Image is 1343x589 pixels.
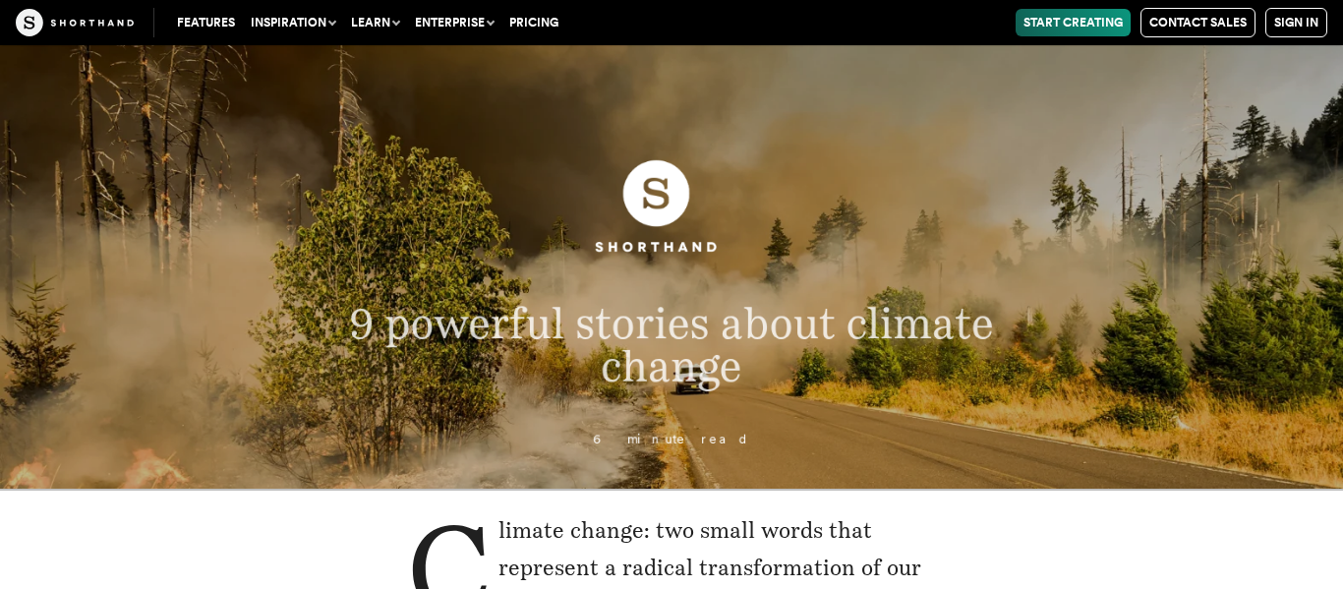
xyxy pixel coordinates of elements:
a: Pricing [501,9,566,36]
a: Contact Sales [1140,8,1255,37]
img: The Craft [16,9,134,36]
a: Features [169,9,243,36]
button: Inspiration [243,9,343,36]
p: 6 minute read [206,433,1137,446]
button: Enterprise [407,9,501,36]
span: 9 powerful stories about climate change [349,297,993,390]
a: Start Creating [1016,9,1131,36]
button: Learn [343,9,407,36]
a: Sign in [1265,8,1327,37]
